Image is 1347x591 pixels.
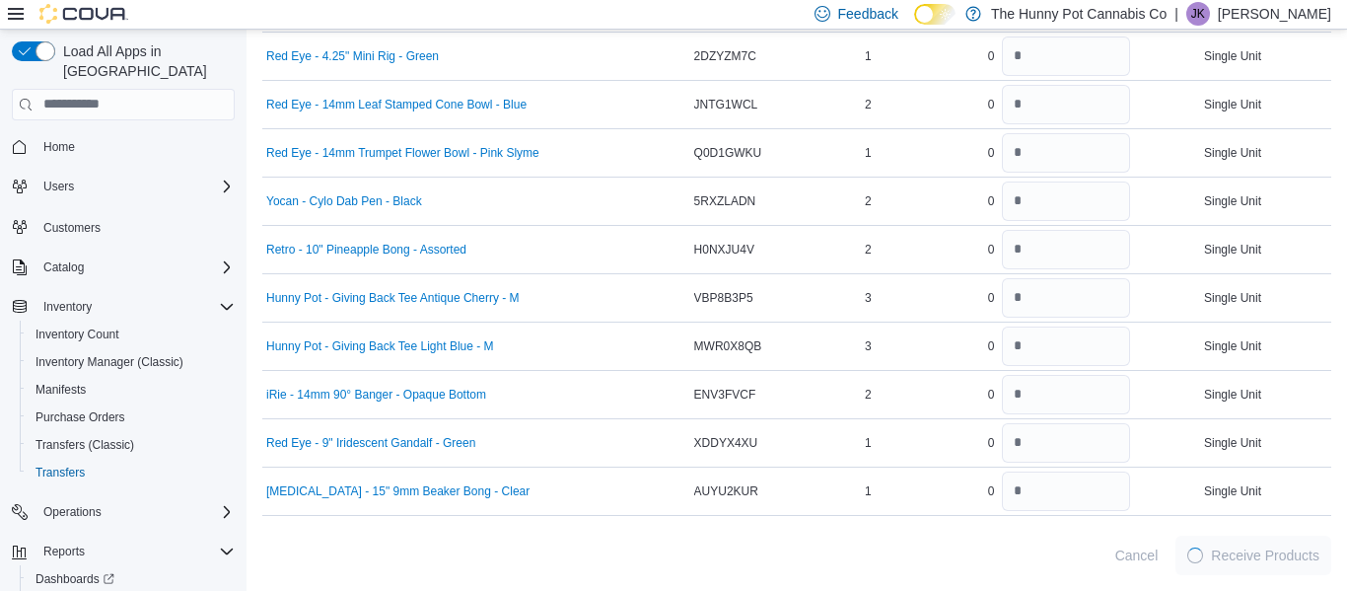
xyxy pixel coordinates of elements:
[55,41,235,81] span: Load All Apps in [GEOGRAPHIC_DATA]
[865,338,872,354] span: 3
[865,242,872,258] span: 2
[20,459,243,486] button: Transfers
[1134,44,1331,68] div: Single Unit
[28,378,94,402] a: Manifests
[35,216,108,240] a: Customers
[35,500,235,524] span: Operations
[988,387,995,403] span: 0
[1191,2,1205,26] span: JK
[865,145,872,161] span: 1
[35,409,125,425] span: Purchase Orders
[694,242,754,258] span: H0NXJU4V
[43,504,102,520] span: Operations
[35,175,82,198] button: Users
[1134,431,1331,455] div: Single Unit
[694,338,762,354] span: MWR0X8QB
[35,256,235,279] span: Catalog
[694,435,758,451] span: XDDYX4XU
[266,291,520,305] button: Hunny Pot - Giving Back Tee Antique Cherry - M
[914,4,956,25] input: Dark Mode
[838,4,898,24] span: Feedback
[35,571,114,587] span: Dashboards
[1115,546,1159,565] span: Cancel
[28,461,235,484] span: Transfers
[865,97,872,112] span: 2
[20,404,243,431] button: Purchase Orders
[35,214,235,239] span: Customers
[988,145,995,161] span: 0
[28,433,142,457] a: Transfers (Classic)
[1134,189,1331,213] div: Single Unit
[988,242,995,258] span: 0
[35,540,235,563] span: Reports
[1134,238,1331,261] div: Single Unit
[4,538,243,565] button: Reports
[35,354,183,370] span: Inventory Manager (Classic)
[694,97,758,112] span: JNTG1WCL
[35,382,86,398] span: Manifests
[914,25,915,26] span: Dark Mode
[28,406,235,429] span: Purchase Orders
[39,4,128,24] img: Cova
[1186,2,1210,26] div: James Keighan
[694,48,756,64] span: 2DZYZM7C
[20,431,243,459] button: Transfers (Classic)
[1211,546,1319,565] span: Receive Products
[1134,93,1331,116] div: Single Unit
[28,350,191,374] a: Inventory Manager (Classic)
[1218,2,1331,26] p: [PERSON_NAME]
[4,212,243,241] button: Customers
[266,98,527,111] button: Red Eye - 14mm Leaf Stamped Cone Bowl - Blue
[865,290,872,306] span: 3
[35,295,100,319] button: Inventory
[28,323,235,346] span: Inventory Count
[28,378,235,402] span: Manifests
[4,173,243,200] button: Users
[694,145,762,161] span: Q0D1GWKU
[35,135,83,159] a: Home
[43,220,101,236] span: Customers
[35,540,93,563] button: Reports
[35,465,85,480] span: Transfers
[694,193,756,209] span: 5RXZLADN
[1134,141,1331,165] div: Single Unit
[35,175,235,198] span: Users
[43,544,85,559] span: Reports
[1175,536,1331,575] button: LoadingReceive Products
[1134,480,1331,503] div: Single Unit
[1174,2,1178,26] p: |
[988,435,995,451] span: 0
[35,327,119,342] span: Inventory Count
[28,350,235,374] span: Inventory Manager (Classic)
[35,256,92,279] button: Catalog
[865,48,872,64] span: 1
[1186,547,1204,564] span: Loading
[35,500,109,524] button: Operations
[43,179,74,194] span: Users
[988,338,995,354] span: 0
[988,193,995,209] span: 0
[865,483,872,499] span: 1
[35,295,235,319] span: Inventory
[20,348,243,376] button: Inventory Manager (Classic)
[865,435,872,451] span: 1
[4,498,243,526] button: Operations
[266,146,539,160] button: Red Eye - 14mm Trumpet Flower Bowl - Pink Slyme
[43,139,75,155] span: Home
[28,567,122,591] a: Dashboards
[266,484,530,498] button: [MEDICAL_DATA] - 15" 9mm Beaker Bong - Clear
[988,97,995,112] span: 0
[35,134,235,159] span: Home
[694,387,756,403] span: ENV3FVCF
[694,290,753,306] span: VBP8B3P5
[266,243,466,257] button: Retro - 10" Pineapple Bong - Assorted
[4,132,243,161] button: Home
[4,293,243,321] button: Inventory
[266,436,475,450] button: Red Eye - 9" Iridescent Gandalf - Green
[28,323,127,346] a: Inventory Count
[988,290,995,306] span: 0
[266,339,494,353] button: Hunny Pot - Giving Back Tee Light Blue - M
[1134,334,1331,358] div: Single Unit
[28,406,133,429] a: Purchase Orders
[266,49,439,63] button: Red Eye - 4.25" Mini Rig - Green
